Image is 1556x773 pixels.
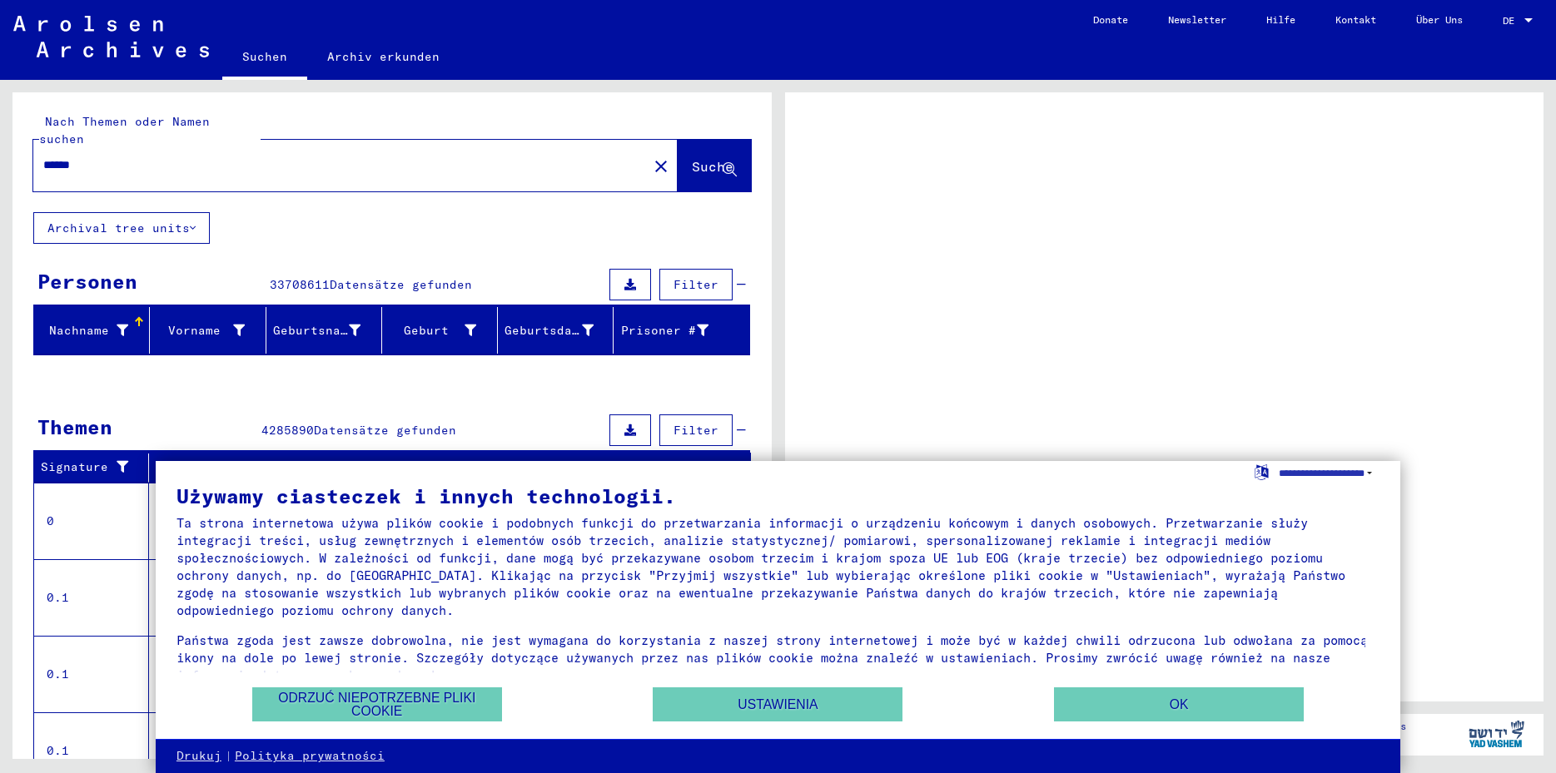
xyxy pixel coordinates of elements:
div: Państwa zgoda jest zawsze dobrowolna, nie jest wymagana do korzystania z naszej strony internetow... [176,632,1380,684]
mat-icon: close [651,156,671,176]
span: Datensätze gefunden [330,277,472,292]
div: Signature [41,454,152,481]
mat-header-cell: Geburtsdatum [498,307,614,354]
div: Prisoner # [620,322,708,339]
div: Geburtsname [273,317,381,344]
span: 33708611 [270,277,330,292]
td: 0.1 [34,559,149,636]
mat-header-cell: Geburt‏ [382,307,498,354]
img: Arolsen_neg.svg [13,16,209,57]
label: Wybierz język [1253,463,1270,479]
a: Polityka prywatności [235,748,385,765]
div: Themen [37,412,112,442]
a: Archiv erkunden [307,37,460,77]
div: Geburt‏ [389,317,497,344]
img: yv_logo.png [1465,713,1528,755]
select: Wybierz język [1279,461,1380,485]
div: Prisoner # [620,317,728,344]
button: Ustawienia [653,687,902,721]
div: Ta strona internetowa używa plików cookie i podobnych funkcji do przetwarzania informacji o urząd... [176,514,1380,619]
td: 0 [34,483,149,559]
button: Filter [659,269,733,300]
button: Odrzuć niepotrzebne pliki cookie [252,687,502,721]
span: 4285890 [261,423,314,438]
a: Drukuj [176,748,221,765]
mat-header-cell: Prisoner # [614,307,748,354]
div: Personen [37,266,137,296]
span: DE [1503,15,1521,27]
div: Geburtsname [273,322,360,339]
span: Filter [674,423,718,438]
button: OK [1054,687,1304,721]
mat-header-cell: Geburtsname [266,307,382,354]
div: Titel [156,454,734,481]
button: Suche [678,140,751,191]
div: Używamy ciasteczek i innych technologii. [176,486,1380,506]
button: Clear [644,149,678,182]
td: 0.1 [34,636,149,712]
div: Signature [41,458,136,476]
div: Vorname [157,322,244,339]
span: Suche [692,158,733,175]
a: Suchen [222,37,307,80]
span: Filter [674,277,718,292]
div: Titel [156,459,718,477]
span: Datensätze gefunden [314,423,456,438]
div: Vorname [157,317,265,344]
button: Filter [659,414,733,446]
div: Geburtsdatum [505,317,614,344]
div: Geburt‏ [389,322,476,339]
div: Nachname [41,322,128,339]
div: Nachname [41,317,149,344]
div: Geburtsdatum [505,322,594,339]
button: Archival tree units [33,212,210,244]
mat-label: Nach Themen oder Namen suchen [39,114,210,146]
mat-header-cell: Vorname [150,307,266,354]
mat-header-cell: Nachname [34,307,150,354]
